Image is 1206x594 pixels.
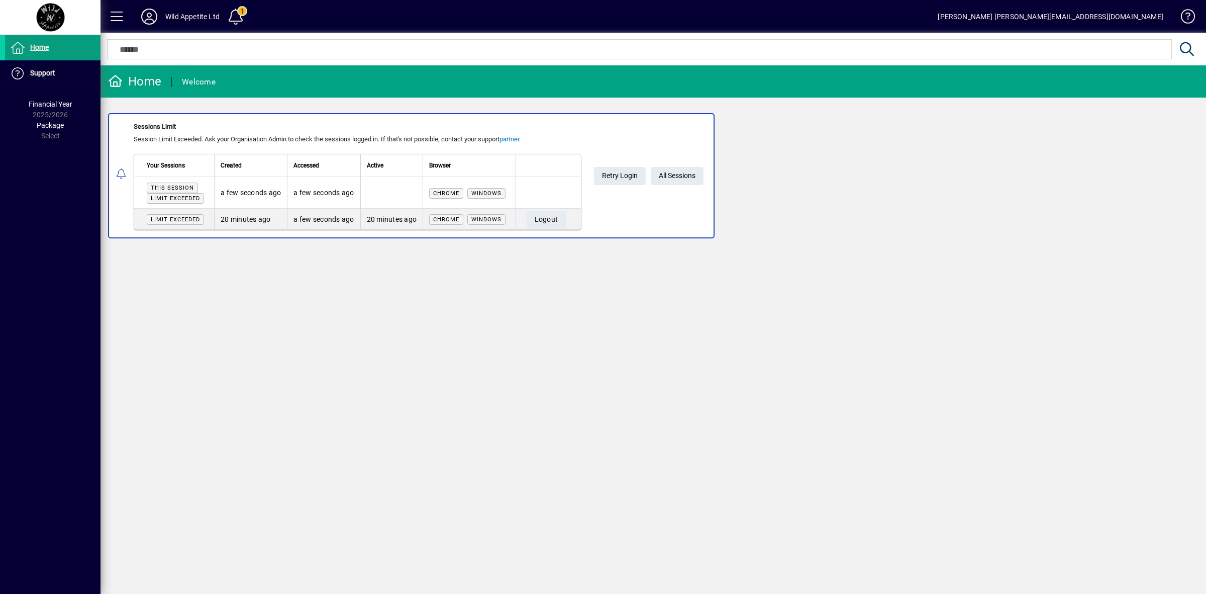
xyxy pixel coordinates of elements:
[471,216,501,223] span: Windows
[499,135,519,143] a: partner
[594,167,646,185] button: Retry Login
[360,209,423,229] td: 20 minutes ago
[134,134,581,144] div: Session Limit Exceeded. Ask your Organisation Admin to check the sessions logged in. If that's no...
[214,177,287,209] td: a few seconds ago
[1173,2,1193,35] a: Knowledge Base
[429,160,451,171] span: Browser
[100,113,1206,238] app-alert-notification-menu-item: Sessions Limit
[151,195,200,202] span: Limit exceeded
[151,216,200,223] span: Limit exceeded
[151,185,194,191] span: This session
[287,209,360,229] td: a few seconds ago
[602,167,638,184] span: Retry Login
[433,190,459,197] span: Chrome
[29,100,72,108] span: Financial Year
[433,216,459,223] span: Chrome
[367,160,383,171] span: Active
[293,160,319,171] span: Accessed
[214,209,287,229] td: 20 minutes ago
[287,177,360,209] td: a few seconds ago
[5,61,100,86] a: Support
[165,9,220,25] div: Wild Appetite Ltd
[938,9,1163,25] div: [PERSON_NAME] [PERSON_NAME][EMAIL_ADDRESS][DOMAIN_NAME]
[147,160,185,171] span: Your Sessions
[30,69,55,77] span: Support
[37,121,64,129] span: Package
[651,167,703,185] a: All Sessions
[134,122,581,132] div: Sessions Limit
[108,73,161,90] div: Home
[527,211,566,229] button: Logout
[221,160,242,171] span: Created
[30,43,49,51] span: Home
[659,167,695,184] span: All Sessions
[535,211,558,228] span: Logout
[471,190,501,197] span: Windows
[133,8,165,26] button: Profile
[182,74,216,90] div: Welcome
